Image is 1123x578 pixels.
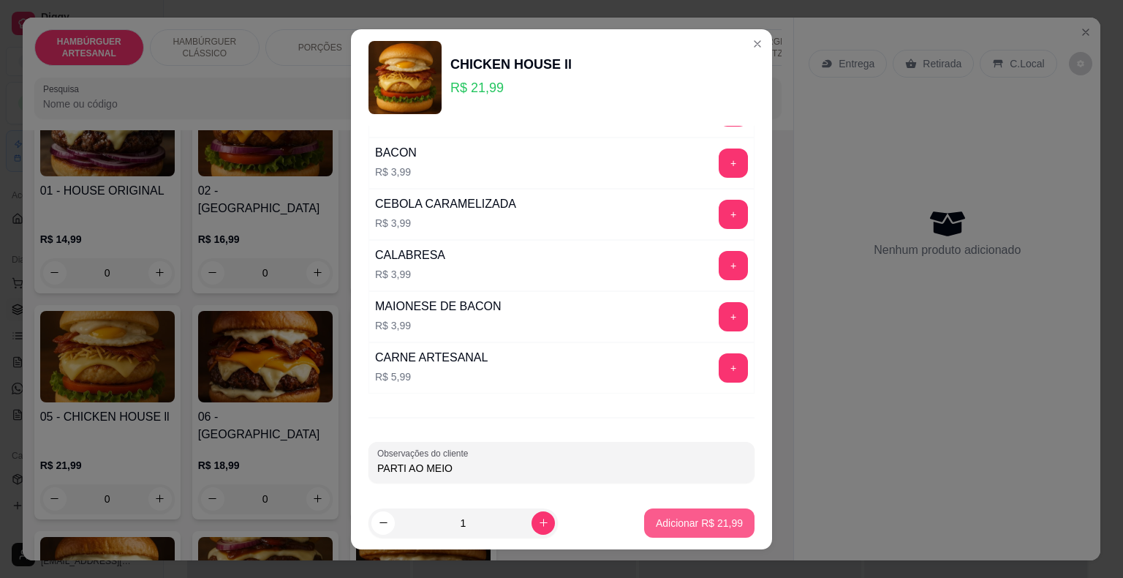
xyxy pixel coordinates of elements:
p: R$ 5,99 [375,369,488,384]
button: add [719,353,748,383]
button: add [719,302,748,331]
button: add [719,200,748,229]
div: CEBOLA CARAMELIZADA [375,195,516,213]
input: Observações do cliente [377,461,746,476]
button: add [719,149,748,178]
button: Close [746,32,769,56]
div: CARNE ARTESANAL [375,349,488,367]
div: CHICKEN HOUSE ll [450,54,572,75]
div: BACON [375,144,417,162]
button: add [719,251,748,280]
p: R$ 3,99 [375,318,501,333]
div: CALABRESA [375,247,445,264]
p: Adicionar R$ 21,99 [656,516,743,530]
button: increase-product-quantity [532,511,555,535]
p: R$ 3,99 [375,165,417,179]
button: decrease-product-quantity [371,511,395,535]
p: R$ 3,99 [375,216,516,230]
p: R$ 21,99 [450,78,572,98]
p: R$ 3,99 [375,267,445,282]
label: Observações do cliente [377,447,473,459]
button: Adicionar R$ 21,99 [644,508,755,538]
div: MAIONESE DE BACON [375,298,501,315]
img: product-image [368,41,442,114]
